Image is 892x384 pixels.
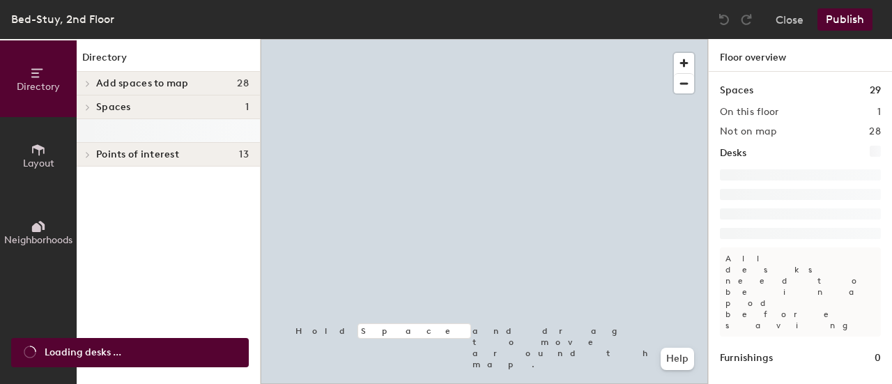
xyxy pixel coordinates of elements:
[77,50,260,72] h1: Directory
[239,149,249,160] span: 13
[96,102,131,113] span: Spaces
[870,83,881,98] h1: 29
[720,107,779,118] h2: On this floor
[96,149,179,160] span: Points of interest
[739,13,753,26] img: Redo
[245,102,249,113] span: 1
[96,78,189,89] span: Add spaces to map
[717,13,731,26] img: Undo
[720,126,776,137] h2: Not on map
[45,345,121,360] span: Loading desks ...
[875,351,881,366] h1: 0
[11,10,114,28] div: Bed-Stuy, 2nd Floor
[720,351,773,366] h1: Furnishings
[720,83,753,98] h1: Spaces
[720,247,881,337] p: All desks need to be in a pod before saving
[720,146,746,161] h1: Desks
[4,234,72,246] span: Neighborhoods
[661,348,694,370] button: Help
[23,158,54,169] span: Layout
[877,107,881,118] h2: 1
[869,126,881,137] h2: 28
[776,8,803,31] button: Close
[237,78,249,89] span: 28
[709,39,892,72] h1: Floor overview
[817,8,872,31] button: Publish
[17,81,60,93] span: Directory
